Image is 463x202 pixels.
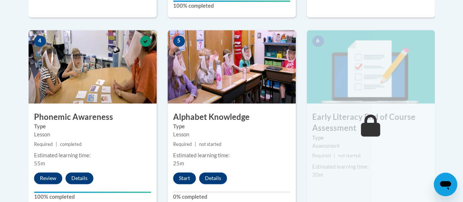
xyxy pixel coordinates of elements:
label: Type [312,134,429,142]
button: Details [66,172,93,184]
span: | [56,142,57,147]
span: not started [199,142,221,147]
div: Your progress [34,191,151,193]
span: 55m [34,160,45,166]
button: Start [173,172,196,184]
iframe: Button to launch messaging window [434,173,457,196]
img: Course Image [168,30,296,103]
span: Required [34,142,53,147]
label: 0% completed [173,193,290,201]
label: Type [173,122,290,131]
span: | [334,153,335,158]
h3: Early Literacy End of Course Assessment [307,111,435,134]
div: Estimated learning time: [34,151,151,159]
span: not started [338,153,361,158]
label: Type [34,122,151,131]
div: Estimated learning time: [173,151,290,159]
label: 100% completed [34,193,151,201]
button: Review [34,172,62,184]
span: 6 [312,36,324,47]
h3: Alphabet Knowledge [168,111,296,123]
div: Lesson [34,131,151,139]
img: Course Image [29,30,157,103]
span: completed [60,142,82,147]
button: Details [199,172,227,184]
img: Course Image [307,30,435,103]
h3: Phonemic Awareness [29,111,157,123]
span: 25m [173,160,184,166]
div: Lesson [173,131,290,139]
span: 20m [312,172,323,178]
div: Assessment [312,142,429,150]
span: 5 [173,36,185,47]
span: Required [312,153,331,158]
div: Your progress [173,0,290,2]
span: Required [173,142,192,147]
div: Estimated learning time: [312,163,429,171]
span: 4 [34,36,46,47]
span: | [195,142,196,147]
label: 100% completed [173,2,290,10]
